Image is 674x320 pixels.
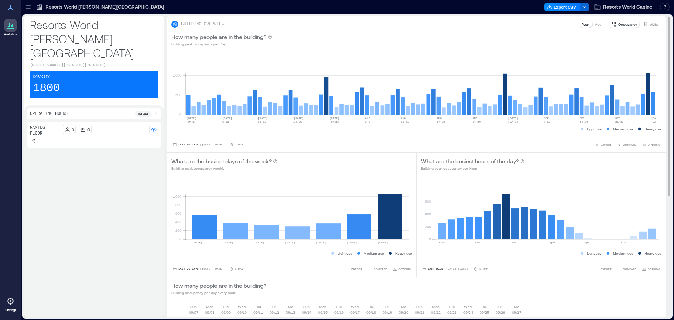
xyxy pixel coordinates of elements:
[424,224,431,229] tspan: 200
[481,304,487,309] p: Thu
[293,117,304,120] text: [DATE]
[431,309,441,315] p: 09/22
[173,194,181,198] tspan: 1000
[30,18,158,60] p: Resorts World [PERSON_NAME][GEOGRAPHIC_DATA]
[616,266,638,273] button: COMPARE
[399,309,408,315] p: 09/20
[641,141,661,148] button: OPTIONS
[5,308,16,312] p: Settings
[190,304,197,309] p: Sun
[272,304,276,309] p: Fri
[437,120,445,123] text: 17-23
[258,120,266,123] text: 13-19
[603,4,652,11] span: Resorts World Casino
[613,126,633,132] p: Medium use
[421,157,519,165] p: What are the busiest hours of the day?
[498,304,502,309] p: Fri
[179,112,181,117] tspan: 0
[479,267,489,271] p: 1 Hour
[171,41,272,47] p: Building peak occupancy per Day
[285,241,295,244] text: [DATE]
[303,304,310,309] p: Sun
[222,120,229,123] text: 6-12
[621,241,626,244] text: 8pm
[645,250,661,256] p: Heavy use
[235,143,243,147] p: 1 Day
[391,266,412,273] button: OPTIONS
[329,117,339,120] text: [DATE]
[205,309,214,315] p: 09/08
[179,237,181,241] tspan: 0
[641,266,661,273] button: OPTIONS
[595,21,601,27] p: Avg
[544,120,550,123] text: 7-13
[347,241,357,244] text: [DATE]
[475,241,480,244] text: 4am
[171,266,225,273] button: Last 90 Days |[DATE]-[DATE]
[368,304,374,309] p: Thu
[223,241,233,244] text: [DATE]
[447,309,457,315] p: 09/23
[651,120,661,123] text: [DATE]
[472,120,481,123] text: 24-30
[175,228,181,233] tspan: 200
[318,309,328,315] p: 09/15
[173,73,181,77] tspan: 1000
[463,309,473,315] p: 09/24
[46,4,164,11] p: Resorts World [PERSON_NAME][GEOGRAPHIC_DATA]
[508,117,518,120] text: [DATE]
[351,304,359,309] p: Wed
[648,143,660,147] span: OPTIONS
[186,120,197,123] text: [DATE]
[383,309,392,315] p: 09/19
[258,117,268,120] text: [DATE]
[648,267,660,271] span: OPTIONS
[270,309,279,315] p: 09/12
[302,309,311,315] p: 09/14
[594,141,613,148] button: EXPORT
[329,120,339,123] text: [DATE]
[351,267,362,271] span: EXPORT
[192,241,203,244] text: [DATE]
[601,267,612,271] span: EXPORT
[293,120,302,123] text: 20-26
[421,266,469,273] button: Last Week |[DATE]-[DATE]
[615,120,624,123] text: 21-27
[253,309,263,315] p: 09/11
[181,21,224,27] p: BUILDING OVERVIEW
[512,309,521,315] p: 09/27
[616,141,638,148] button: COMPARE
[30,125,60,136] p: Gaming Floor
[138,111,148,117] p: 9a - 4a
[623,143,636,147] span: COMPARE
[594,266,613,273] button: EXPORT
[171,281,266,290] p: How many people are in the building?
[2,17,19,39] a: Analytics
[238,304,246,309] p: Wed
[235,267,243,271] p: 1 Day
[401,304,406,309] p: Sat
[365,120,370,123] text: 3-9
[613,250,633,256] p: Medium use
[186,117,197,120] text: [DATE]
[480,309,489,315] p: 09/25
[4,32,17,37] p: Analytics
[623,267,636,271] span: COMPARE
[33,81,60,95] p: 1800
[378,241,388,244] text: [DATE]
[206,304,213,309] p: Mon
[580,117,585,120] text: SEP
[511,241,517,244] text: 8am
[365,117,370,120] text: AUG
[33,74,50,80] p: Capacity
[254,241,264,244] text: [DATE]
[416,304,423,309] p: Sun
[364,250,384,256] p: Medium use
[87,127,90,132] p: 0
[618,21,637,27] p: Occupancy
[437,117,442,120] text: AUG
[72,127,74,132] p: 0
[221,309,231,315] p: 09/09
[449,304,455,309] p: Tue
[237,309,247,315] p: 09/10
